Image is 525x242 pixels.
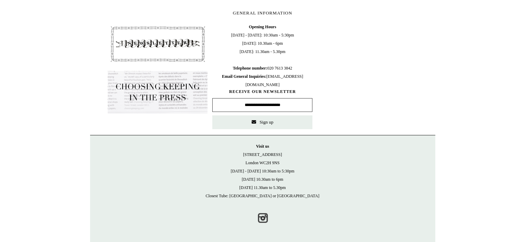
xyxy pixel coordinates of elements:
[249,24,276,29] b: Opening Hours
[233,66,268,71] b: Telephone number
[256,144,269,149] strong: Visit us
[317,23,417,126] iframe: google_map
[212,115,312,129] button: Sign up
[212,23,312,89] span: [DATE] - [DATE]: 10:30am - 5:30pm [DATE]: 10.30am - 6pm [DATE]: 11.30am - 5.30pm 020 7613 3842
[108,23,208,65] img: pf-4db91bb9--1305-Newsletter-Button_1200x.jpg
[266,66,267,71] b: :
[222,74,266,79] b: Email General Inquiries:
[255,210,270,225] a: Instagram
[260,119,273,125] span: Sign up
[222,74,303,87] span: [EMAIL_ADDRESS][DOMAIN_NAME]
[233,10,292,15] span: GENERAL INFORMATION
[212,89,312,95] span: RECEIVE OUR NEWSLETTER
[97,142,428,200] p: [STREET_ADDRESS] London WC2H 9NS [DATE] - [DATE] 10:30am to 5:30pm [DATE] 10.30am to 6pm [DATE] 1...
[108,71,208,114] img: pf-635a2b01-aa89-4342-bbcd-4371b60f588c--In-the-press-Button_1200x.jpg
